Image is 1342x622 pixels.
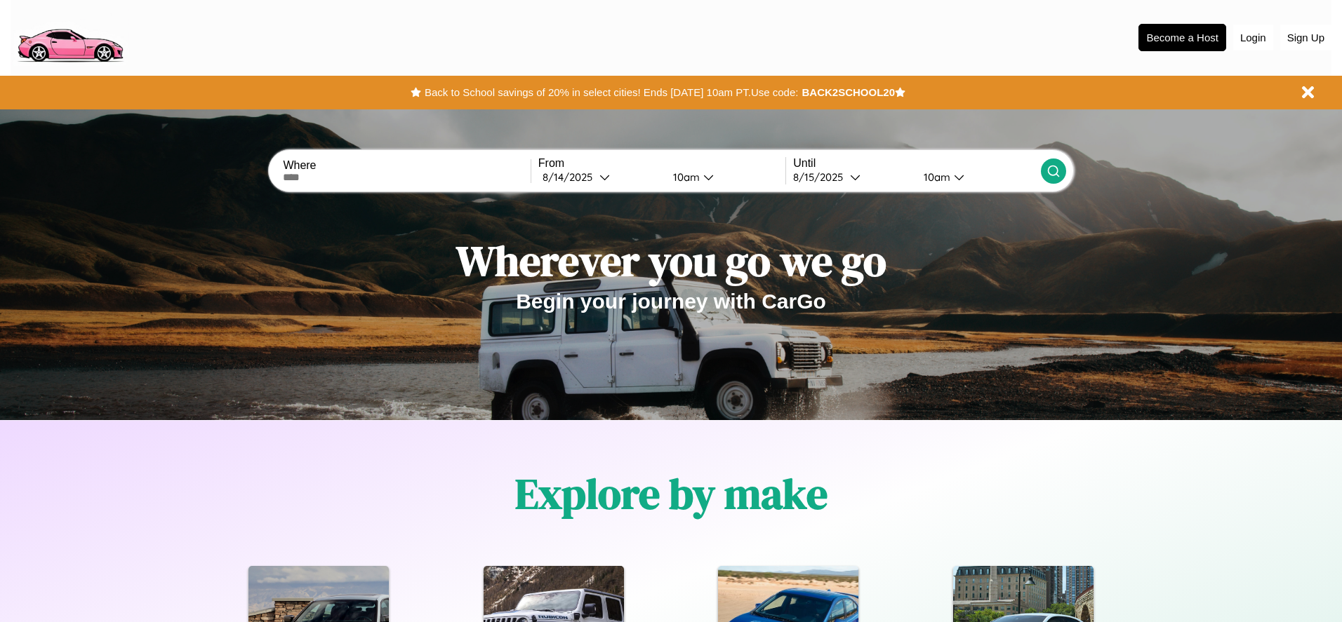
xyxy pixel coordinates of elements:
img: logo [11,7,129,66]
label: From [538,157,785,170]
div: 10am [666,170,703,184]
div: 8 / 15 / 2025 [793,170,850,184]
b: BACK2SCHOOL20 [802,86,895,98]
button: 10am [912,170,1040,184]
h1: Explore by make [515,465,828,522]
button: Become a Host [1138,24,1226,51]
label: Until [793,157,1040,170]
label: Where [283,159,530,172]
button: Back to School savings of 20% in select cities! Ends [DATE] 10am PT.Use code: [421,83,802,102]
div: 10am [917,170,954,184]
button: 8/14/2025 [538,170,662,184]
button: Sign Up [1280,25,1331,50]
button: Login [1233,25,1273,50]
div: 8 / 14 / 2025 [543,170,599,184]
button: 10am [662,170,785,184]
